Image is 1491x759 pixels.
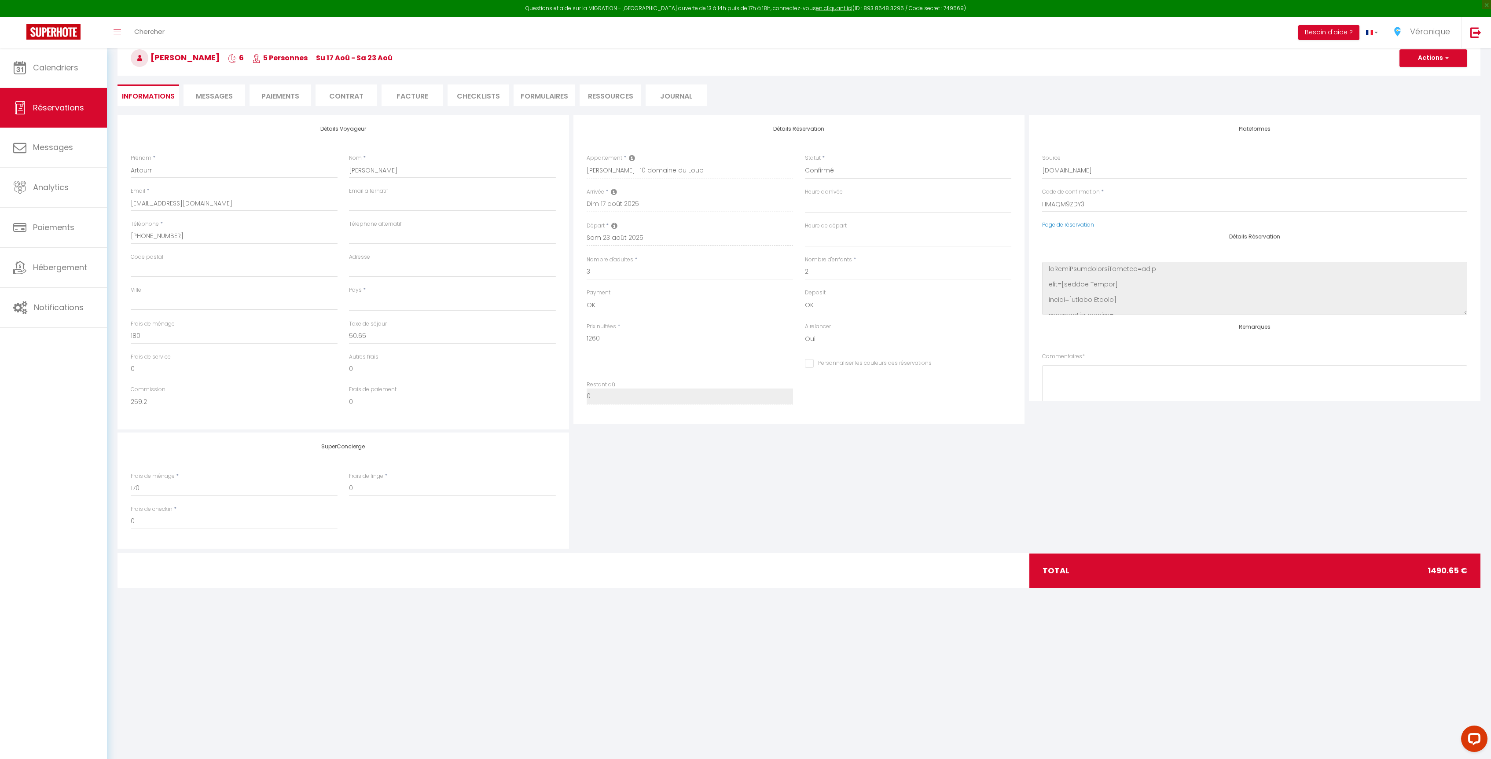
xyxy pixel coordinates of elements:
[1470,27,1481,38] img: logout
[349,472,383,480] label: Frais de linge
[33,262,87,273] span: Hébergement
[587,323,616,331] label: Prix nuitées
[816,4,852,12] a: en cliquant ici
[128,17,171,48] a: Chercher
[587,381,615,389] label: Restant dû
[34,302,84,313] span: Notifications
[805,256,852,264] label: Nombre d'enfants
[131,320,175,328] label: Frais de ménage
[134,27,165,36] span: Chercher
[252,53,308,63] span: 5 Personnes
[1042,234,1467,240] h4: Détails Réservation
[587,289,610,297] label: Payment
[131,187,145,195] label: Email
[1384,17,1461,48] a: ... Véronique
[805,154,821,162] label: Statut
[1042,154,1061,162] label: Source
[33,182,69,193] span: Analytics
[131,353,171,361] label: Frais de service
[131,444,556,450] h4: SuperConcierge
[1029,554,1480,588] div: total
[349,253,370,261] label: Adresse
[131,253,163,261] label: Code postal
[1428,565,1467,577] span: 1490.65 €
[316,53,393,63] span: Su 17 Aoû - Sa 23 Aoû
[316,84,377,106] li: Contrat
[805,289,826,297] label: Deposit
[587,154,622,162] label: Appartement
[448,84,509,106] li: CHECKLISTS
[26,24,81,40] img: Super Booking
[228,53,244,63] span: 6
[33,222,74,233] span: Paiements
[131,286,141,294] label: Ville
[1042,188,1100,196] label: Code de confirmation
[131,385,165,394] label: Commission
[131,126,556,132] h4: Détails Voyageur
[1454,722,1491,759] iframe: LiveChat chat widget
[1042,221,1094,228] a: Page de réservation
[349,187,388,195] label: Email alternatif
[587,126,1012,132] h4: Détails Réservation
[805,323,831,331] label: A relancer
[349,286,362,294] label: Pays
[382,84,443,106] li: Facture
[514,84,575,106] li: FORMULAIRES
[1391,25,1404,38] img: ...
[1298,25,1359,40] button: Besoin d'aide ?
[805,188,843,196] label: Heure d'arrivée
[131,220,159,228] label: Téléphone
[250,84,311,106] li: Paiements
[118,84,179,106] li: Informations
[349,385,397,394] label: Frais de paiement
[33,102,84,113] span: Réservations
[587,222,605,230] label: Départ
[33,142,73,153] span: Messages
[33,62,78,73] span: Calendriers
[349,353,378,361] label: Autres frais
[1042,126,1467,132] h4: Plateformes
[646,84,707,106] li: Journal
[1042,352,1085,361] label: Commentaires
[349,220,402,228] label: Téléphone alternatif
[131,472,175,480] label: Frais de ménage
[587,256,633,264] label: Nombre d'adultes
[1399,49,1467,67] button: Actions
[349,154,362,162] label: Nom
[131,505,173,513] label: Frais de checkin
[131,52,220,63] span: [PERSON_NAME]
[349,320,387,328] label: Taxe de séjour
[196,91,233,101] span: Messages
[1410,26,1450,37] span: Véronique
[587,188,604,196] label: Arrivée
[1042,324,1467,330] h4: Remarques
[580,84,641,106] li: Ressources
[805,222,847,230] label: Heure de départ
[131,154,151,162] label: Prénom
